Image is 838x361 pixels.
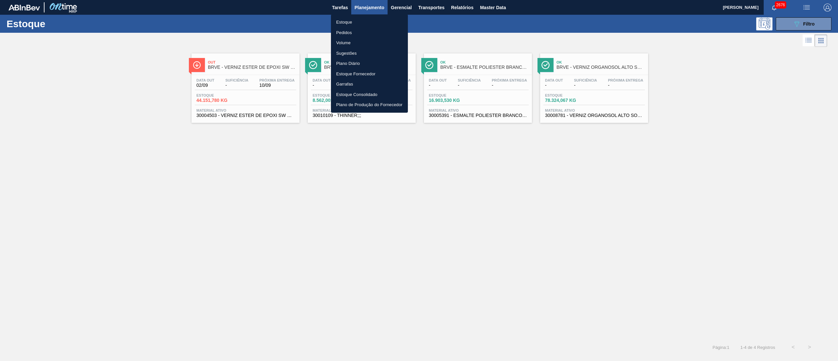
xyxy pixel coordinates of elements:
a: Plano de Produção do Fornecedor [331,100,408,110]
a: Sugestões [331,48,408,59]
a: Volume [331,38,408,48]
a: Garrafas [331,79,408,89]
a: Estoque [331,17,408,28]
a: Estoque Fornecedor [331,69,408,79]
a: Pedidos [331,28,408,38]
a: Estoque Consolidado [331,89,408,100]
a: Plano Diário [331,58,408,69]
